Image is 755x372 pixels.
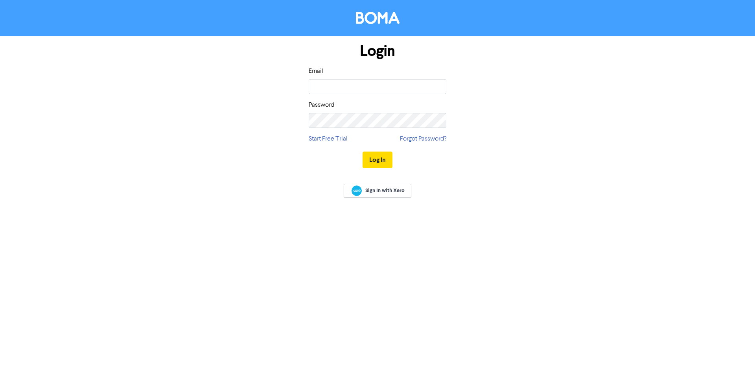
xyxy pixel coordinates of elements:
[309,100,334,110] label: Password
[365,187,405,194] span: Sign In with Xero
[309,67,323,76] label: Email
[344,184,411,198] a: Sign In with Xero
[356,12,400,24] img: BOMA Logo
[309,134,348,144] a: Start Free Trial
[309,42,446,60] h1: Login
[400,134,446,144] a: Forgot Password?
[363,152,392,168] button: Log In
[352,185,362,196] img: Xero logo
